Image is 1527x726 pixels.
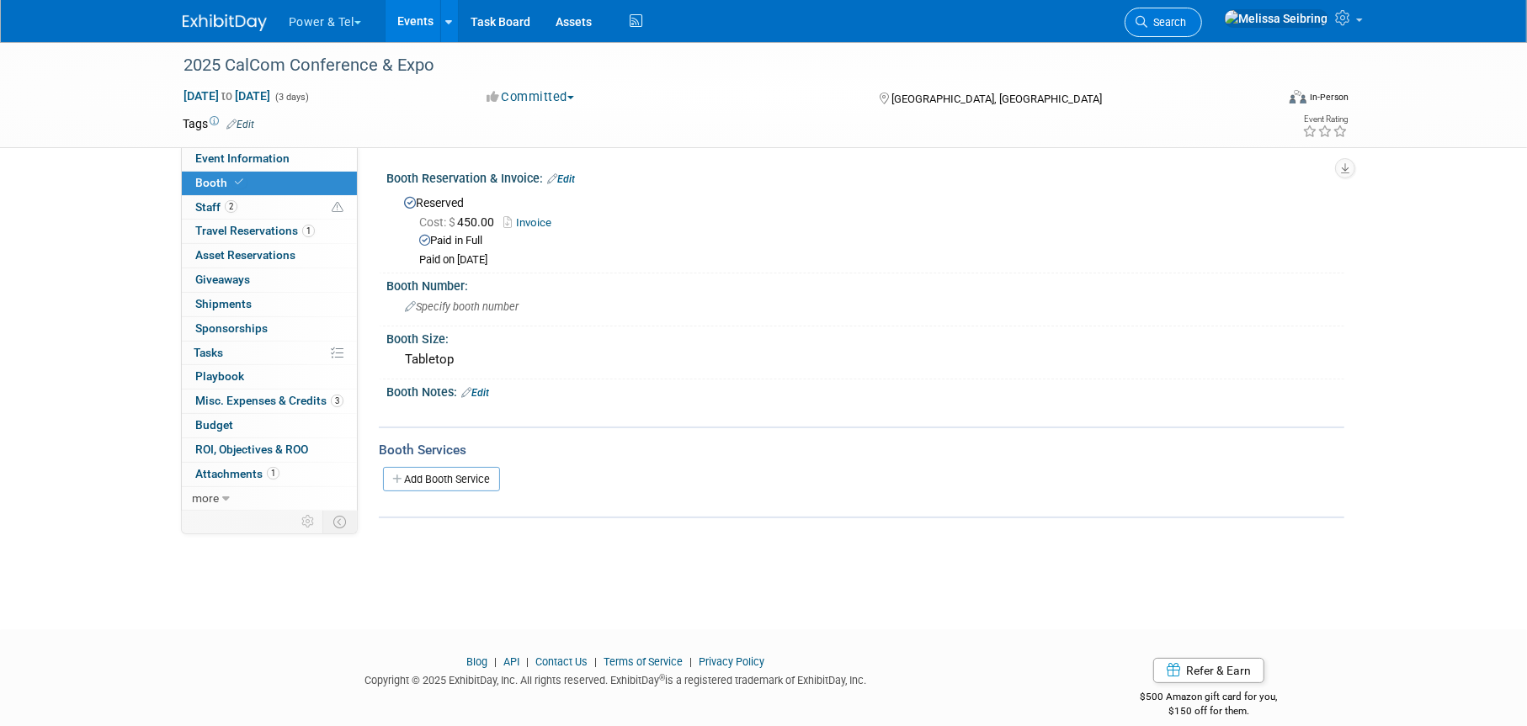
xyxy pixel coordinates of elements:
[183,669,1048,688] div: Copyright © 2025 ExhibitDay, Inc. All rights reserved. ExhibitDay is a registered trademark of Ex...
[182,463,357,486] a: Attachments1
[195,151,290,165] span: Event Information
[522,655,533,668] span: |
[386,379,1344,401] div: Booth Notes:
[225,200,237,213] span: 2
[332,200,343,215] span: Potential Scheduling Conflict -- at least one attendee is tagged in another overlapping event.
[1147,16,1186,29] span: Search
[183,88,271,103] span: [DATE] [DATE]
[399,190,1332,268] div: Reserved
[419,215,501,229] span: 450.00
[178,50,1249,81] div: 2025 CalCom Conference & Expo
[1290,90,1306,103] img: Format-Inperson.png
[195,394,343,407] span: Misc. Expenses & Credits
[481,88,581,106] button: Committed
[182,414,357,437] a: Budget
[182,365,357,389] a: Playbook
[399,347,1332,373] div: Tabletop
[195,200,237,214] span: Staff
[699,655,764,668] a: Privacy Policy
[195,442,308,456] span: ROI, Objectives & ROO
[294,511,323,533] td: Personalize Event Tab Strip
[323,511,358,533] td: Toggle Event Tabs
[461,387,489,399] a: Edit
[1073,679,1345,718] div: $500 Amazon gift card for you,
[182,172,357,195] a: Booth
[182,389,357,413] a: Misc. Expenses & Credits3
[386,273,1344,294] div: Booth Number:
[685,655,696,668] span: |
[1302,115,1348,124] div: Event Rating
[182,196,357,220] a: Staff2
[547,173,575,185] a: Edit
[194,346,223,359] span: Tasks
[195,321,268,335] span: Sponsorships
[1309,91,1349,103] div: In-Person
[195,467,279,480] span: Attachments
[419,253,1332,268] div: Paid on [DATE]
[183,115,254,132] td: Tags
[331,395,343,407] span: 3
[405,300,519,313] span: Specify booth number
[195,176,247,189] span: Booth
[226,119,254,130] a: Edit
[195,418,233,432] span: Budget
[1073,704,1345,718] div: $150 off for them.
[195,273,250,286] span: Giveaways
[604,655,683,668] a: Terms of Service
[1175,87,1349,113] div: Event Format
[182,438,357,462] a: ROI, Objectives & ROO
[182,487,357,511] a: more
[1125,8,1202,37] a: Search
[379,441,1344,459] div: Booth Services
[503,655,519,668] a: API
[183,14,267,31] img: ExhibitDay
[490,655,501,668] span: |
[386,166,1344,188] div: Booth Reservation & Invoice:
[274,92,309,103] span: (3 days)
[182,268,357,292] a: Giveaways
[891,93,1102,105] span: [GEOGRAPHIC_DATA], [GEOGRAPHIC_DATA]
[195,297,252,310] span: Shipments
[195,369,244,383] span: Playbook
[267,467,279,480] span: 1
[659,673,665,682] sup: ®
[503,216,560,229] a: Invoice
[235,178,243,187] i: Booth reservation complete
[535,655,588,668] a: Contact Us
[419,233,1332,249] div: Paid in Full
[419,215,457,229] span: Cost: $
[386,326,1344,347] div: Booth Size:
[195,248,295,262] span: Asset Reservations
[1153,658,1264,683] a: Refer & Earn
[182,293,357,316] a: Shipments
[182,342,357,365] a: Tasks
[1224,9,1328,28] img: Melissa Seibring
[590,655,601,668] span: |
[182,244,357,268] a: Asset Reservations
[219,89,235,103] span: to
[182,147,357,171] a: Event Information
[195,224,315,237] span: Travel Reservations
[466,655,487,668] a: Blog
[192,491,219,505] span: more
[182,220,357,243] a: Travel Reservations1
[383,467,500,491] a: Add Booth Service
[182,317,357,341] a: Sponsorships
[302,225,315,237] span: 1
